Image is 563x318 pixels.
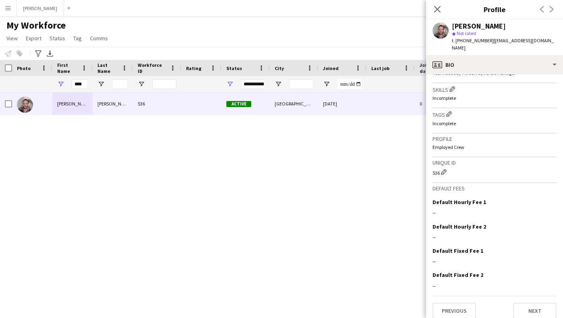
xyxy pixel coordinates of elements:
[70,33,85,43] a: Tag
[226,101,251,107] span: Active
[426,4,563,14] h3: Profile
[45,49,55,58] app-action-btn: Export XLSX
[323,65,339,71] span: Joined
[138,81,145,88] button: Open Filter Menu
[337,79,362,89] input: Joined Filter Input
[433,233,557,241] div: --
[433,209,557,216] div: --
[6,35,18,42] span: View
[97,81,105,88] button: Open Filter Menu
[433,95,557,101] p: Incomplete
[97,62,118,74] span: Last Name
[275,65,284,71] span: City
[6,19,66,31] span: My Workforce
[72,79,88,89] input: First Name Filter Input
[371,65,389,71] span: Last job
[433,198,486,206] h3: Default Hourly Fee 1
[452,37,554,51] span: | [EMAIL_ADDRESS][DOMAIN_NAME]
[270,93,318,115] div: [GEOGRAPHIC_DATA]
[433,110,557,118] h3: Tags
[90,35,108,42] span: Comms
[433,223,486,230] h3: Default Hourly Fee 2
[433,144,557,150] p: Employed Crew
[433,85,557,93] h3: Skills
[26,35,41,42] span: Export
[426,55,563,74] div: Bio
[420,62,449,74] span: Jobs (last 90 days)
[33,49,43,58] app-action-btn: Advanced filters
[275,81,282,88] button: Open Filter Menu
[17,0,64,16] button: [PERSON_NAME]
[152,79,176,89] input: Workforce ID Filter Input
[57,62,78,74] span: First Name
[433,271,483,279] h3: Default Fixed Fee 2
[318,93,366,115] div: [DATE]
[433,282,557,289] div: --
[93,93,133,115] div: [PERSON_NAME]
[17,97,33,113] img: Andy Kulak
[186,65,201,71] span: Rating
[433,159,557,166] h3: Unique ID
[452,23,506,30] div: [PERSON_NAME]
[433,185,557,192] h3: Default fees
[3,33,21,43] a: View
[52,93,93,115] div: [PERSON_NAME]
[226,81,234,88] button: Open Filter Menu
[433,120,557,126] p: Incomplete
[457,30,476,36] span: Not rated
[87,33,111,43] a: Comms
[23,33,45,43] a: Export
[17,65,31,71] span: Photo
[415,93,463,115] div: 0
[50,35,65,42] span: Status
[138,62,167,74] span: Workforce ID
[46,33,68,43] a: Status
[73,35,82,42] span: Tag
[226,65,242,71] span: Status
[323,81,330,88] button: Open Filter Menu
[433,258,557,265] div: --
[112,79,128,89] input: Last Name Filter Input
[433,168,557,176] div: 536
[452,37,494,43] span: t. [PHONE_NUMBER]
[133,93,181,115] div: 536
[289,79,313,89] input: City Filter Input
[57,81,64,88] button: Open Filter Menu
[433,135,557,142] h3: Profile
[433,247,483,254] h3: Default Fixed Fee 1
